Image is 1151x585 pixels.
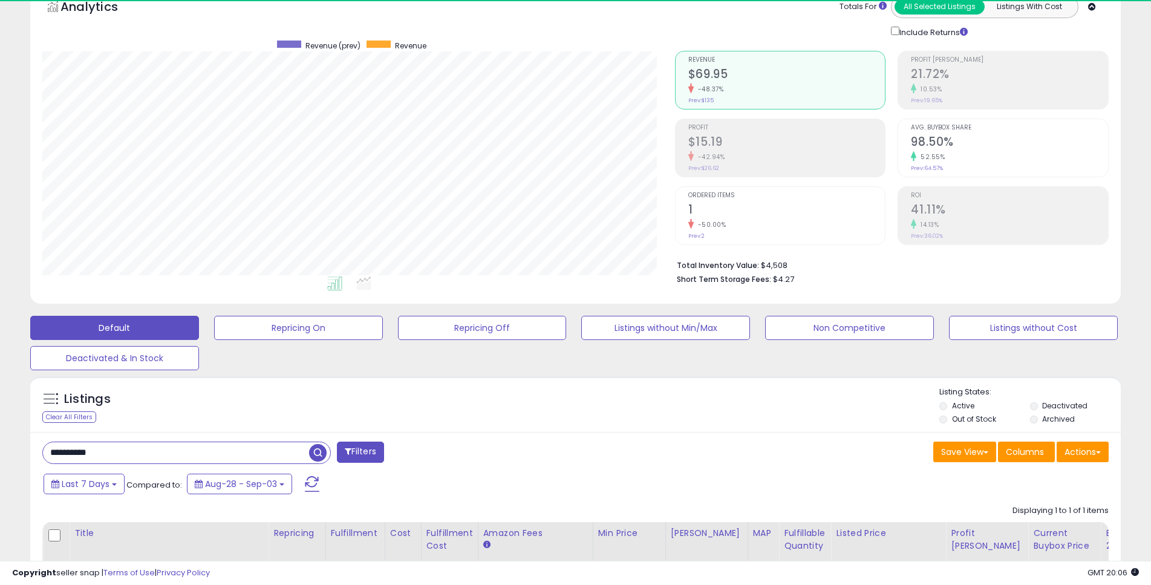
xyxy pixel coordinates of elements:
label: Deactivated [1042,400,1087,411]
span: Avg. Buybox Share [911,125,1108,131]
small: -48.37% [694,85,724,94]
div: Totals For [840,1,887,13]
a: Privacy Policy [157,567,210,578]
small: 52.55% [916,152,945,162]
span: $4.27 [773,273,794,285]
div: Cost [390,527,416,540]
h2: 21.72% [911,67,1108,83]
small: -50.00% [694,220,726,229]
strong: Copyright [12,567,56,578]
div: Displaying 1 to 1 of 1 items [1012,505,1109,517]
span: Profit [PERSON_NAME] [911,57,1108,64]
small: Prev: $135 [688,97,714,104]
div: Title [74,527,263,540]
button: Filters [337,442,384,463]
span: Ordered Items [688,192,885,199]
div: MAP [753,527,774,540]
h2: 41.11% [911,203,1108,219]
span: Revenue [395,41,426,51]
button: Non Competitive [765,316,934,340]
button: Repricing Off [398,316,567,340]
div: Repricing [273,527,321,540]
b: Short Term Storage Fees: [677,274,771,284]
span: 2025-09-11 20:06 GMT [1087,567,1139,578]
label: Out of Stock [952,414,996,424]
small: Prev: $26.62 [688,165,719,172]
button: Aug-28 - Sep-03 [187,474,292,494]
small: Prev: 19.65% [911,97,942,104]
a: Terms of Use [103,567,155,578]
p: Listing States: [939,387,1121,398]
span: Profit [688,125,885,131]
small: Amazon Fees. [483,540,491,551]
div: Profit [PERSON_NAME] [951,527,1023,552]
small: 10.53% [916,85,942,94]
div: Listed Price [836,527,941,540]
button: Actions [1057,442,1109,462]
span: Revenue (prev) [305,41,360,51]
button: Save View [933,442,996,462]
span: Aug-28 - Sep-03 [205,478,277,490]
span: Last 7 Days [62,478,109,490]
button: Deactivated & In Stock [30,346,199,370]
div: seller snap | | [12,567,210,579]
button: Columns [998,442,1055,462]
div: BB Share 24h. [1106,527,1150,552]
button: Default [30,316,199,340]
h5: Listings [64,391,111,408]
label: Archived [1042,414,1075,424]
h2: 98.50% [911,135,1108,151]
div: Clear All Filters [42,411,96,423]
div: Min Price [598,527,660,540]
small: Prev: 2 [688,232,705,240]
span: Columns [1006,446,1044,458]
small: -42.94% [694,152,725,162]
div: Fulfillment Cost [426,527,473,552]
span: ROI [911,192,1108,199]
small: Prev: 36.02% [911,232,943,240]
div: Current Buybox Price [1033,527,1095,552]
div: Amazon Fees [483,527,588,540]
small: Prev: 64.57% [911,165,943,172]
label: Active [952,400,974,411]
div: Include Returns [882,24,982,39]
button: Last 7 Days [44,474,125,494]
h2: $69.95 [688,67,885,83]
b: Total Inventory Value: [677,260,759,270]
h2: $15.19 [688,135,885,151]
button: Repricing On [214,316,383,340]
button: Listings without Cost [949,316,1118,340]
div: Fulfillment [331,527,380,540]
span: Compared to: [126,479,182,491]
li: $4,508 [677,257,1100,272]
button: Listings without Min/Max [581,316,750,340]
span: Revenue [688,57,885,64]
h2: 1 [688,203,885,219]
div: [PERSON_NAME] [671,527,743,540]
div: Fulfillable Quantity [784,527,826,552]
small: 14.13% [916,220,939,229]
